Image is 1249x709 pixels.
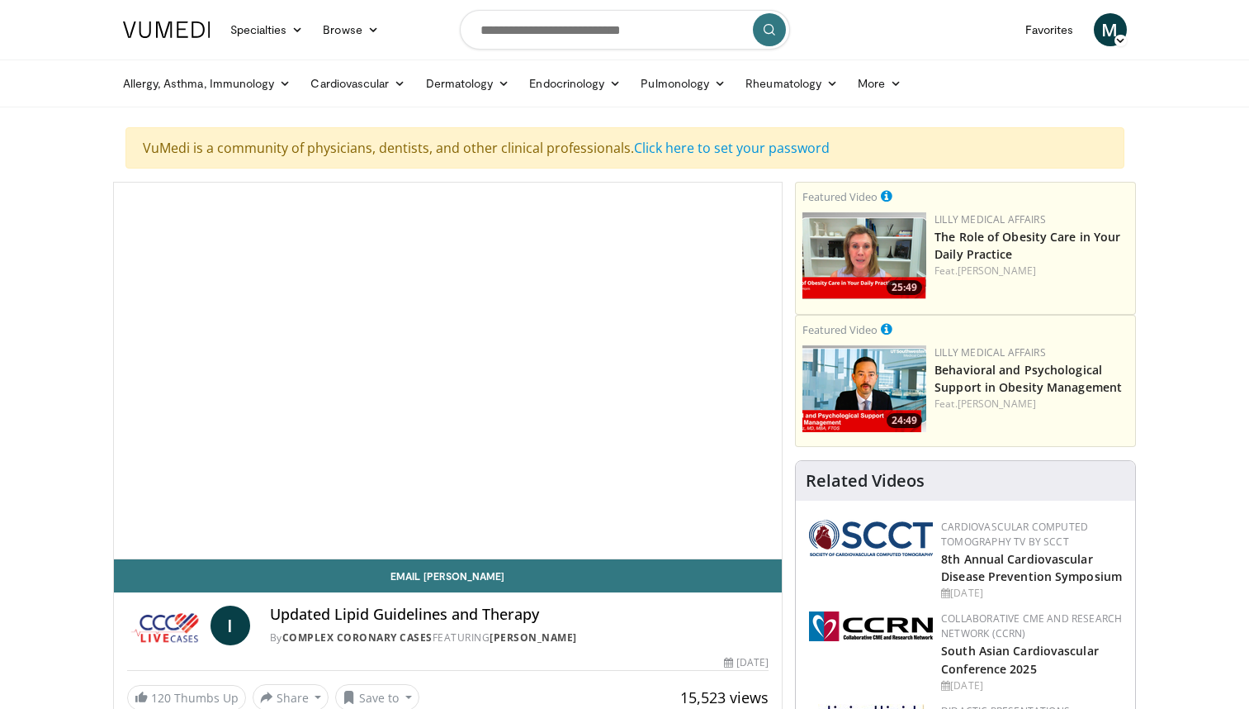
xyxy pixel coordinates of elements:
img: VuMedi Logo [123,21,211,38]
small: Featured Video [802,322,878,337]
div: [DATE] [724,655,769,670]
div: [DATE] [941,586,1122,601]
a: Cardiovascular Computed Tomography TV by SCCT [941,520,1088,549]
div: [DATE] [941,678,1122,693]
a: Cardiovascular [300,67,415,100]
span: 25:49 [887,280,922,295]
small: Featured Video [802,189,878,204]
a: Lilly Medical Affairs [934,212,1046,226]
a: South Asian Cardiovascular Conference 2025 [941,643,1099,676]
a: Collaborative CME and Research Network (CCRN) [941,611,1122,640]
span: 15,523 views [680,688,769,707]
a: I [211,606,250,645]
div: Feat. [934,397,1128,412]
span: 24:49 [887,413,922,428]
img: Complex Coronary Cases [127,606,204,645]
a: 24:49 [802,345,926,432]
div: VuMedi is a community of physicians, dentists, and other clinical professionals. [125,127,1124,169]
img: a04ee3ba-8487-4636-b0fb-5e8d268f3737.png.150x105_q85_autocrop_double_scale_upscale_version-0.2.png [809,611,933,641]
a: 8th Annual Cardiovascular Disease Prevention Symposium [941,551,1122,584]
a: Lilly Medical Affairs [934,345,1046,359]
a: 25:49 [802,212,926,299]
div: Feat. [934,264,1128,278]
video-js: Video Player [114,183,783,559]
a: Favorites [1015,13,1084,46]
a: [PERSON_NAME] [958,397,1036,411]
a: [PERSON_NAME] [490,630,577,645]
h4: Updated Lipid Guidelines and Therapy [270,606,769,624]
a: Dermatology [416,67,520,100]
img: e1208b6b-349f-4914-9dd7-f97803bdbf1d.png.150x105_q85_crop-smart_upscale.png [802,212,926,299]
a: [PERSON_NAME] [958,264,1036,278]
a: Specialties [220,13,314,46]
img: 51a70120-4f25-49cc-93a4-67582377e75f.png.150x105_q85_autocrop_double_scale_upscale_version-0.2.png [809,520,933,556]
a: M [1094,13,1127,46]
a: More [848,67,911,100]
div: By FEATURING [270,630,769,645]
span: 120 [151,690,171,706]
a: Email [PERSON_NAME] [114,559,783,592]
a: Browse [313,13,389,46]
a: Rheumatology [736,67,848,100]
a: Allergy, Asthma, Immunology [113,67,301,100]
a: Pulmonology [631,67,736,100]
img: ba3304f6-7838-4e41-9c0f-2e31ebde6754.png.150x105_q85_crop-smart_upscale.png [802,345,926,432]
a: The Role of Obesity Care in Your Daily Practice [934,229,1120,262]
h4: Related Videos [806,471,925,491]
a: Complex Coronary Cases [282,630,433,645]
a: Endocrinology [519,67,631,100]
a: Behavioral and Psychological Support in Obesity Management [934,362,1122,395]
a: Click here to set your password [634,139,830,157]
input: Search topics, interventions [460,10,790,50]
